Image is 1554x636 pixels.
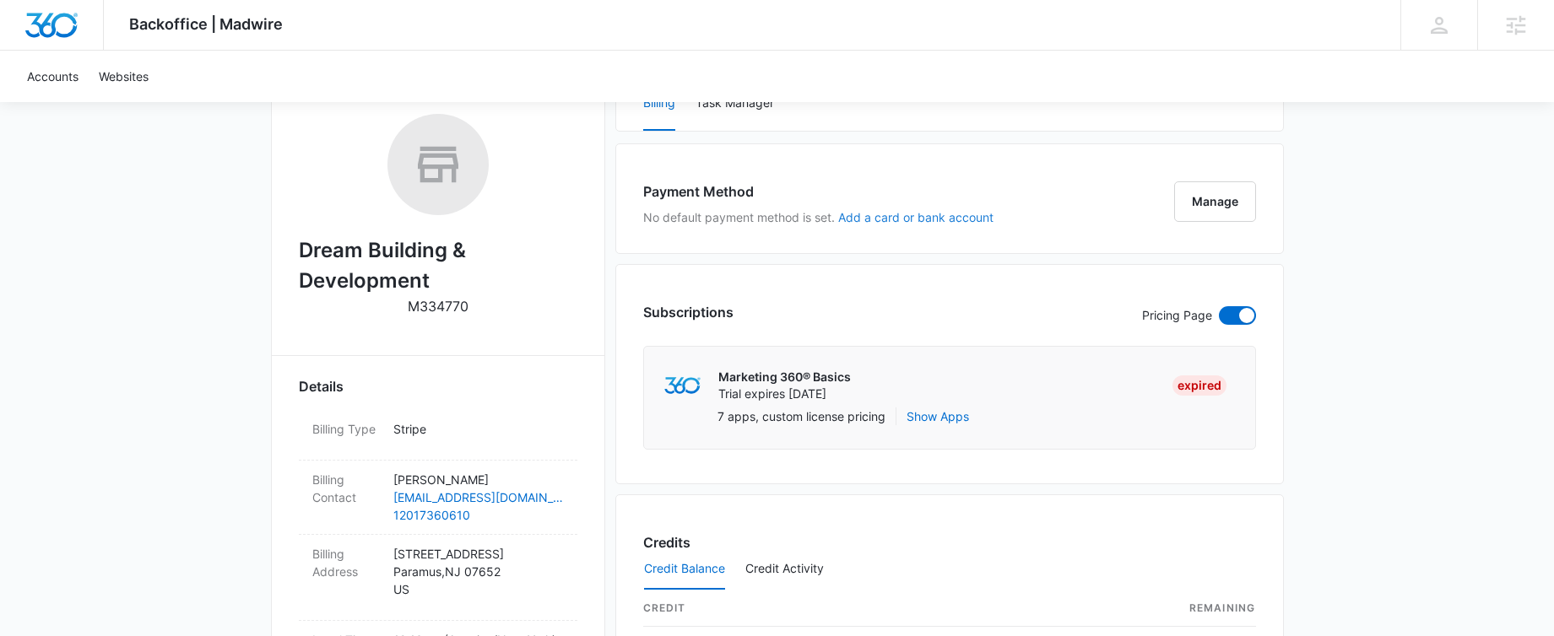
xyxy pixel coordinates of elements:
dt: Billing Address [312,545,380,580]
th: Remaining [1077,590,1256,627]
img: marketing360Logo [664,377,701,395]
div: Billing Address[STREET_ADDRESS]Paramus,NJ 07652US [299,535,577,621]
h3: Credits [643,532,690,552]
p: 7 apps, custom license pricing [717,407,885,425]
a: Websites [89,51,159,102]
div: Expired [1172,375,1226,396]
p: No default payment method is set. [643,208,994,226]
dt: Billing Contact [312,471,380,506]
button: Task Manager [696,77,774,131]
div: Billing TypeStripe [299,410,577,461]
p: Pricing Page [1142,306,1212,325]
a: 12017360610 [393,506,564,524]
p: Stripe [393,420,564,438]
span: Backoffice | Madwire [129,15,283,33]
button: Credit Activity [745,549,824,590]
p: M334770 [408,296,468,316]
button: Show Apps [907,407,969,425]
a: [EMAIL_ADDRESS][DOMAIN_NAME] [393,488,564,506]
button: Manage [1174,181,1256,222]
dt: Billing Type [312,420,380,438]
button: Add a card or bank account [838,212,994,224]
h3: Payment Method [643,181,994,202]
p: [STREET_ADDRESS] Paramus , NJ 07652 US [393,545,564,598]
th: credit [643,590,1077,627]
p: Marketing 360® Basics [718,369,851,385]
h3: Subscriptions [643,302,734,322]
div: Billing Contact[PERSON_NAME][EMAIL_ADDRESS][DOMAIN_NAME]12017360610 [299,461,577,535]
a: Accounts [17,51,89,102]
button: Billing [643,77,675,131]
span: Details [299,376,344,396]
p: [PERSON_NAME] [393,471,564,488]
h2: Dream Building & Development [299,235,577,296]
button: Credit Balance [644,549,725,590]
p: Trial expires [DATE] [718,385,851,402]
